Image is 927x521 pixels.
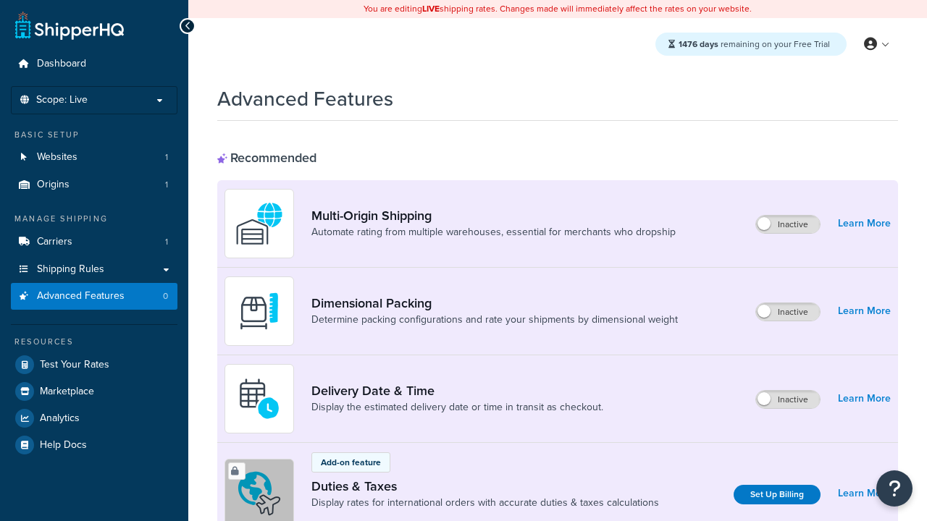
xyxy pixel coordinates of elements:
[311,383,603,399] a: Delivery Date & Time
[37,290,125,302] span: Advanced Features
[11,213,177,225] div: Manage Shipping
[40,386,94,398] span: Marketplace
[165,236,168,248] span: 1
[217,85,393,113] h1: Advanced Features
[11,171,177,198] a: Origins1
[11,378,177,404] a: Marketplace
[838,213,891,234] a: Learn More
[11,256,177,283] a: Shipping Rules
[11,51,177,77] a: Dashboard
[311,295,678,311] a: Dimensional Packing
[163,290,168,302] span: 0
[422,2,440,15] b: LIVE
[311,496,659,510] a: Display rates for international orders with accurate duties & taxes calculations
[311,478,659,494] a: Duties & Taxes
[11,229,177,255] li: Carriers
[234,286,285,336] img: DTVBYsAAAAAASUVORK5CYII=
[838,389,891,409] a: Learn More
[40,412,80,425] span: Analytics
[36,94,88,106] span: Scope: Live
[756,391,820,408] label: Inactive
[11,432,177,458] a: Help Docs
[11,144,177,171] li: Websites
[165,179,168,191] span: 1
[838,301,891,321] a: Learn More
[11,144,177,171] a: Websites1
[37,151,77,164] span: Websites
[234,373,285,424] img: gfkeb5ejjkALwAAAABJRU5ErkJggg==
[11,283,177,310] li: Advanced Features
[37,58,86,70] span: Dashboard
[40,359,109,371] span: Test Your Rates
[11,129,177,141] div: Basic Setup
[11,352,177,378] a: Test Your Rates
[165,151,168,164] span: 1
[11,171,177,198] li: Origins
[756,216,820,233] label: Inactive
[11,229,177,255] a: Carriers1
[311,400,603,415] a: Display the estimated delivery date or time in transit as checkout.
[838,483,891,504] a: Learn More
[37,263,104,276] span: Shipping Rules
[679,38,830,51] span: remaining on your Free Trial
[734,485,821,504] a: Set Up Billing
[311,208,676,224] a: Multi-Origin Shipping
[11,283,177,310] a: Advanced Features0
[321,456,381,469] p: Add-on feature
[11,336,177,348] div: Resources
[217,150,316,166] div: Recommended
[679,38,718,51] strong: 1476 days
[311,225,676,240] a: Automate rating from multiple warehouses, essential for merchants who dropship
[11,405,177,431] a: Analytics
[37,236,72,248] span: Carriers
[876,470,913,507] button: Open Resource Center
[311,313,678,327] a: Determine packing configurations and rate your shipments by dimensional weight
[37,179,70,191] span: Origins
[756,303,820,321] label: Inactive
[40,439,87,452] span: Help Docs
[234,198,285,249] img: WatD5o0RtDAAAAAElFTkSuQmCC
